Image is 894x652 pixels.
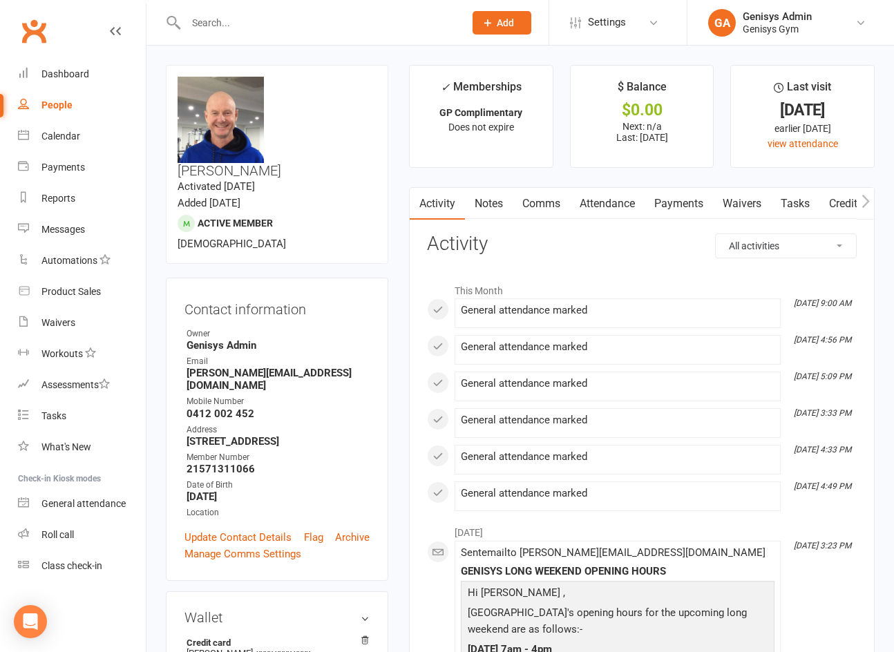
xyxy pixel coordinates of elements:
[18,338,146,370] a: Workouts
[473,11,531,35] button: Add
[17,14,51,48] a: Clubworx
[794,372,851,381] i: [DATE] 5:09 PM
[441,78,522,104] div: Memberships
[184,296,370,317] h3: Contact information
[41,68,89,79] div: Dashboard
[497,17,514,28] span: Add
[461,488,774,499] div: General attendance marked
[771,188,819,220] a: Tasks
[41,286,101,297] div: Product Sales
[187,435,370,448] strong: [STREET_ADDRESS]
[18,550,146,582] a: Class kiosk mode
[187,479,370,492] div: Date of Birth
[198,218,273,229] span: Active member
[18,307,146,338] a: Waivers
[187,490,370,503] strong: [DATE]
[18,152,146,183] a: Payments
[187,451,370,464] div: Member Number
[187,355,370,368] div: Email
[464,604,771,641] p: [GEOGRAPHIC_DATA]'s opening hours for the upcoming long weekend are as follows:-
[774,78,831,103] div: Last visit
[187,506,370,519] div: Location
[713,188,771,220] a: Waivers
[41,224,85,235] div: Messages
[18,90,146,121] a: People
[18,488,146,519] a: General attendance kiosk mode
[41,317,75,328] div: Waivers
[768,138,838,149] a: view attendance
[18,121,146,152] a: Calendar
[465,188,513,220] a: Notes
[618,78,667,103] div: $ Balance
[18,214,146,245] a: Messages
[14,605,47,638] div: Open Intercom Messenger
[18,183,146,214] a: Reports
[439,107,522,118] strong: GP Complimentary
[18,432,146,463] a: What's New
[794,408,851,418] i: [DATE] 3:33 PM
[41,379,110,390] div: Assessments
[464,584,771,604] p: Hi [PERSON_NAME] ,
[461,566,774,577] div: GENISYS LONG WEEKEND OPENING HOURS
[794,335,851,345] i: [DATE] 4:56 PM
[41,255,97,266] div: Automations
[41,348,83,359] div: Workouts
[743,23,812,35] div: Genisys Gym
[178,77,377,178] h3: [PERSON_NAME]
[427,276,857,298] li: This Month
[18,401,146,432] a: Tasks
[583,103,701,117] div: $0.00
[41,441,91,452] div: What's New
[178,197,240,209] time: Added [DATE]
[448,122,514,133] span: Does not expire
[461,341,774,353] div: General attendance marked
[410,188,465,220] a: Activity
[178,238,286,250] span: [DEMOGRAPHIC_DATA]
[427,233,857,255] h3: Activity
[18,276,146,307] a: Product Sales
[178,180,255,193] time: Activated [DATE]
[743,121,862,136] div: earlier [DATE]
[18,59,146,90] a: Dashboard
[41,131,80,142] div: Calendar
[304,529,323,546] a: Flag
[743,103,862,117] div: [DATE]
[184,610,370,625] h3: Wallet
[461,305,774,316] div: General attendance marked
[708,9,736,37] div: GA
[588,7,626,38] span: Settings
[461,451,774,463] div: General attendance marked
[461,414,774,426] div: General attendance marked
[41,410,66,421] div: Tasks
[182,13,455,32] input: Search...
[583,121,701,143] p: Next: n/a Last: [DATE]
[187,339,370,352] strong: Genisys Admin
[794,298,851,308] i: [DATE] 9:00 AM
[441,81,450,94] i: ✓
[427,518,857,540] li: [DATE]
[187,407,370,420] strong: 0412 002 452
[794,445,851,454] i: [DATE] 4:33 PM
[794,481,851,491] i: [DATE] 4:49 PM
[41,529,74,540] div: Roll call
[645,188,713,220] a: Payments
[184,529,292,546] a: Update Contact Details
[513,188,570,220] a: Comms
[18,519,146,550] a: Roll call
[461,546,765,559] span: Sent email to [PERSON_NAME][EMAIL_ADDRESS][DOMAIN_NAME]
[41,193,75,204] div: Reports
[178,77,264,163] img: image1718944254.png
[41,560,102,571] div: Class check-in
[184,546,301,562] a: Manage Comms Settings
[794,541,851,550] i: [DATE] 3:23 PM
[187,423,370,437] div: Address
[187,367,370,392] strong: [PERSON_NAME][EMAIL_ADDRESS][DOMAIN_NAME]
[187,395,370,408] div: Mobile Number
[187,327,370,341] div: Owner
[461,378,774,390] div: General attendance marked
[570,188,645,220] a: Attendance
[743,10,812,23] div: Genisys Admin
[41,162,85,173] div: Payments
[187,463,370,475] strong: 21571311066
[18,245,146,276] a: Automations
